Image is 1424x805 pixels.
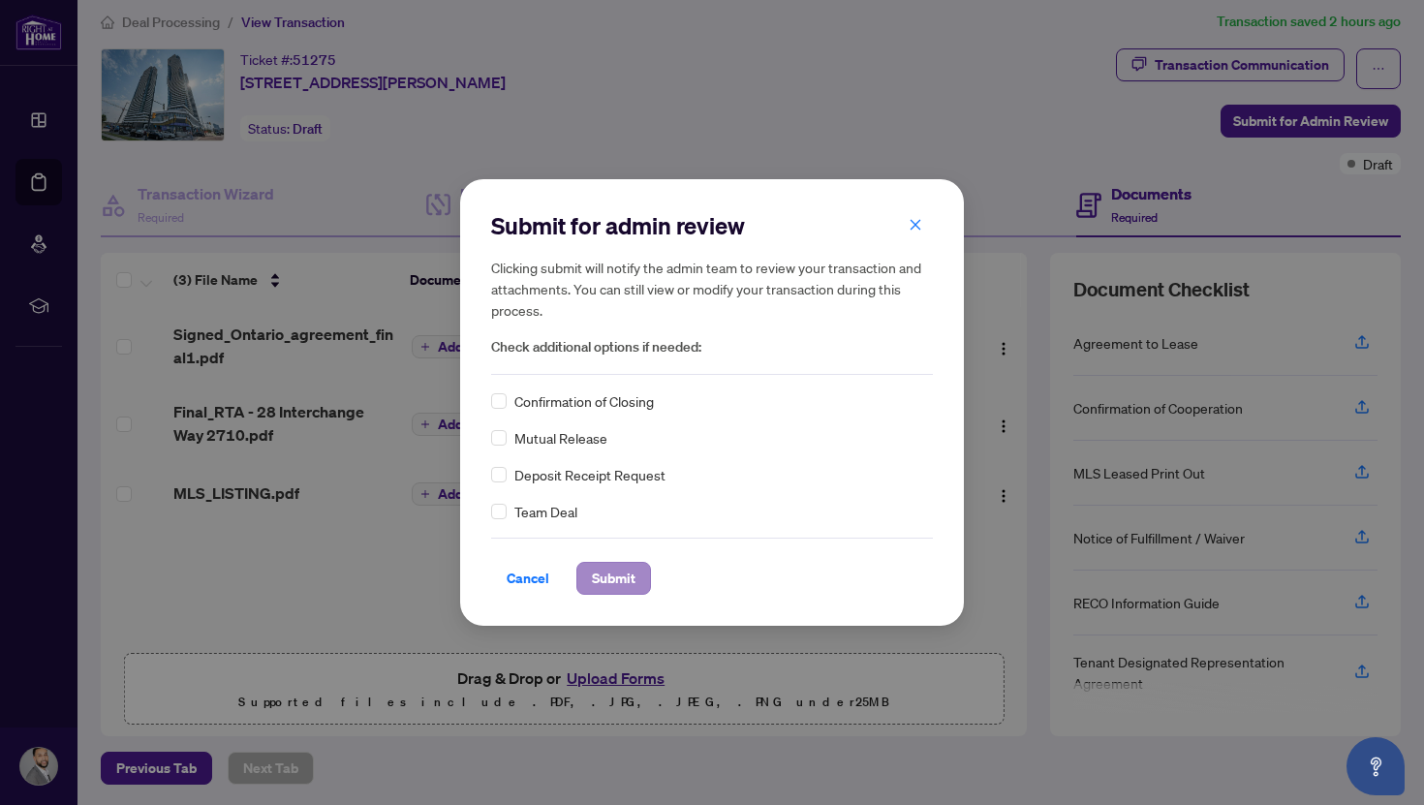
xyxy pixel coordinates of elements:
[576,562,651,595] button: Submit
[514,427,607,449] span: Mutual Release
[514,390,654,412] span: Confirmation of Closing
[514,464,666,485] span: Deposit Receipt Request
[491,257,933,321] h5: Clicking submit will notify the admin team to review your transaction and attachments. You can st...
[514,501,577,522] span: Team Deal
[592,563,635,594] span: Submit
[909,218,922,232] span: close
[507,563,549,594] span: Cancel
[491,210,933,241] h2: Submit for admin review
[1347,737,1405,795] button: Open asap
[491,562,565,595] button: Cancel
[491,336,933,358] span: Check additional options if needed:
